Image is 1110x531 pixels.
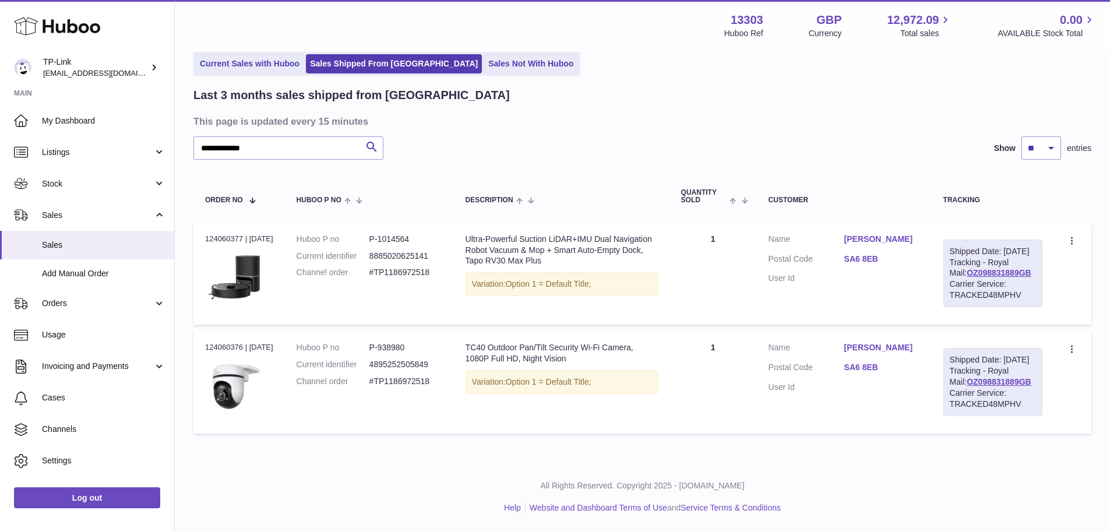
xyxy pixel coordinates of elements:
dt: Current identifier [297,359,369,370]
a: Service Terms & Conditions [681,503,781,512]
label: Show [994,143,1016,154]
strong: GBP [816,12,841,28]
dt: User Id [769,273,844,284]
div: 124060377 | [DATE] [205,234,273,244]
strong: 13303 [731,12,763,28]
div: Currency [809,28,842,39]
a: Help [504,503,521,512]
span: 12,972.09 [887,12,939,28]
span: Cases [42,392,165,403]
span: Order No [205,196,243,204]
div: TC40 Outdoor Pan/Tilt Security Wi-Fi Camera, 1080P Full HD, Night Vision [466,342,658,364]
span: Listings [42,147,153,158]
span: Total sales [900,28,952,39]
dd: P-1014564 [369,234,442,245]
div: Tracking [943,196,1042,204]
span: Invoicing and Payments [42,361,153,372]
a: Website and Dashboard Terms of Use [530,503,667,512]
span: Channels [42,424,165,435]
h3: This page is updated every 15 minutes [193,115,1088,128]
dt: Huboo P no [297,342,369,353]
div: Ultra-Powerful Suction LiDAR+IMU Dual Navigation Robot Vacuum & Mop + Smart Auto-Empty Dock, Tapo... [466,234,658,267]
div: Shipped Date: [DATE] [950,354,1036,365]
span: Add Manual Order [42,268,165,279]
span: Huboo P no [297,196,341,204]
a: 12,972.09 Total sales [887,12,952,39]
a: [PERSON_NAME] [844,342,920,353]
p: All Rights Reserved. Copyright 2025 - [DOMAIN_NAME] [184,480,1101,491]
dt: Channel order [297,267,369,278]
div: Carrier Service: TRACKED48MPHV [950,279,1036,301]
div: Shipped Date: [DATE] [950,246,1036,257]
a: SA6 8EB [844,362,920,373]
dd: #TP1186972518 [369,267,442,278]
dd: P-938980 [369,342,442,353]
div: Tracking - Royal Mail: [943,240,1042,307]
img: internalAdmin-13303@internal.huboo.com [14,59,31,76]
span: Quantity Sold [681,189,727,204]
a: SA6 8EB [844,254,920,265]
a: Sales Not With Huboo [484,54,577,73]
div: Variation: [466,370,658,394]
span: entries [1067,143,1091,154]
a: Current Sales with Huboo [196,54,304,73]
a: [PERSON_NAME] [844,234,920,245]
span: Orders [42,298,153,309]
img: 01_large_20240808023803n.jpg [205,248,263,306]
dt: Current identifier [297,251,369,262]
dt: Channel order [297,376,369,387]
dt: Postal Code [769,254,844,268]
a: OZ098831889GB [967,268,1031,277]
a: OZ098831889GB [967,377,1031,386]
h2: Last 3 months sales shipped from [GEOGRAPHIC_DATA] [193,87,510,103]
dt: Postal Code [769,362,844,376]
a: 0.00 AVAILABLE Stock Total [998,12,1096,39]
div: Huboo Ref [724,28,763,39]
span: Stock [42,178,153,189]
td: 1 [669,330,757,433]
dd: 8885020625141 [369,251,442,262]
li: and [526,502,781,514]
div: TP-Link [43,57,148,79]
dt: Huboo P no [297,234,369,245]
span: My Dashboard [42,115,165,126]
span: [EMAIL_ADDRESS][DOMAIN_NAME] [43,68,171,78]
dt: Name [769,234,844,248]
span: Sales [42,240,165,251]
span: Usage [42,329,165,340]
div: 124060376 | [DATE] [205,342,273,353]
span: Settings [42,455,165,466]
div: Customer [769,196,920,204]
td: 1 [669,222,757,325]
a: Log out [14,487,160,508]
div: Carrier Service: TRACKED48MPHV [950,388,1036,410]
div: Variation: [466,272,658,296]
span: Description [466,196,513,204]
span: AVAILABLE Stock Total [998,28,1096,39]
dt: User Id [769,382,844,393]
img: Tapo_C500_EU_1.2_overview_01_large_20231012034142b.jpg [205,357,263,415]
dt: Name [769,342,844,356]
span: Sales [42,210,153,221]
span: 0.00 [1060,12,1083,28]
dd: 4895252505849 [369,359,442,370]
a: Sales Shipped From [GEOGRAPHIC_DATA] [306,54,482,73]
span: Option 1 = Default Title; [506,279,591,289]
dd: #TP1186972518 [369,376,442,387]
span: Option 1 = Default Title; [506,377,591,386]
div: Tracking - Royal Mail: [943,348,1042,416]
